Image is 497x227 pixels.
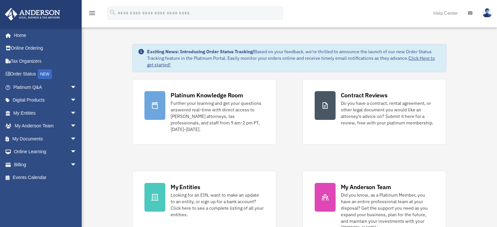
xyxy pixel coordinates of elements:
div: Based on your feedback, we're thrilled to announce the launch of our new Order Status Tracking fe... [147,48,441,68]
span: arrow_drop_down [70,120,83,133]
a: Platinum Q&Aarrow_drop_down [5,81,87,94]
a: Platinum Knowledge Room Further your learning and get your questions answered real-time with dire... [132,79,276,145]
div: Looking for an EIN, want to make an update to an entity, or sign up for a bank account? Click her... [171,192,264,218]
span: arrow_drop_down [70,106,83,120]
span: arrow_drop_down [70,145,83,159]
a: Order StatusNEW [5,68,87,81]
span: arrow_drop_down [70,94,83,107]
a: menu [88,11,96,17]
a: Online Ordering [5,42,87,55]
div: My Anderson Team [341,183,391,191]
a: Home [5,29,83,42]
a: My Anderson Teamarrow_drop_down [5,120,87,133]
span: arrow_drop_down [70,132,83,146]
span: arrow_drop_down [70,158,83,171]
a: Digital Productsarrow_drop_down [5,94,87,107]
div: Further your learning and get your questions answered real-time with direct access to [PERSON_NAM... [171,100,264,133]
a: Tax Organizers [5,55,87,68]
div: NEW [38,69,52,79]
img: Anderson Advisors Platinum Portal [3,8,62,21]
div: Contract Reviews [341,91,388,99]
div: Do you have a contract, rental agreement, or other legal document you would like an attorney's ad... [341,100,434,126]
a: My Entitiesarrow_drop_down [5,106,87,120]
span: arrow_drop_down [70,81,83,94]
div: My Entities [171,183,200,191]
a: My Documentsarrow_drop_down [5,132,87,145]
i: menu [88,9,96,17]
a: Events Calendar [5,171,87,184]
a: Click Here to get started! [147,55,435,68]
i: search [109,9,116,16]
a: Billingarrow_drop_down [5,158,87,171]
a: Online Learningarrow_drop_down [5,145,87,158]
a: Contract Reviews Do you have a contract, rental agreement, or other legal document you would like... [303,79,446,145]
div: Platinum Knowledge Room [171,91,243,99]
strong: Exciting News: Introducing Order Status Tracking! [147,49,254,55]
img: User Pic [482,8,492,18]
